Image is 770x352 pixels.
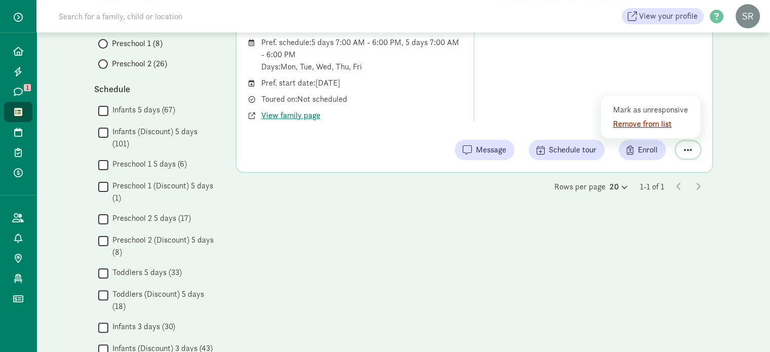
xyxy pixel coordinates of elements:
[639,10,698,22] span: View your profile
[108,158,187,170] label: Preschool 1 5 days (6)
[476,144,506,156] span: Message
[719,303,770,352] iframe: Chat Widget
[4,82,32,102] a: 1
[455,140,514,160] button: Message
[236,181,713,193] div: Rows per page 1-1 of 1
[613,118,692,130] div: Remove from list
[638,144,658,156] span: Enroll
[619,140,666,160] button: Enroll
[53,6,337,26] input: Search for a family, child or location
[261,36,462,73] div: Pref. schedule: 5 days 7:00 AM - 6:00 PM, 5 days 7:00 AM - 6:00 PM Days: Mon, Tue, Wed, Thu, Fri
[261,93,462,105] div: Toured on: Not scheduled
[108,126,216,150] label: Infants (Discount) 5 days (101)
[108,266,182,279] label: Toddlers 5 days (33)
[549,144,596,156] span: Schedule tour
[108,234,216,258] label: Preschool 2 (Discount) 5 days (8)
[24,84,31,91] span: 1
[112,37,163,50] span: Preschool 1 (8)
[261,77,462,89] div: Pref. start date: [DATE]
[261,109,320,122] button: View family page
[529,140,604,160] button: Schedule tour
[108,321,175,333] label: Infants 3 days (30)
[613,104,692,116] div: Mark as unresponsive
[108,180,216,204] label: Preschool 1 (Discount) 5 days (1)
[108,104,175,116] label: Infants 5 days (67)
[112,58,167,70] span: Preschool 2 (26)
[108,288,216,312] label: Toddlers (Discount) 5 days (18)
[108,212,191,224] label: Preschool 2 5 days (17)
[610,181,628,193] div: 20
[622,8,704,24] a: View your profile
[94,82,216,96] div: Schedule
